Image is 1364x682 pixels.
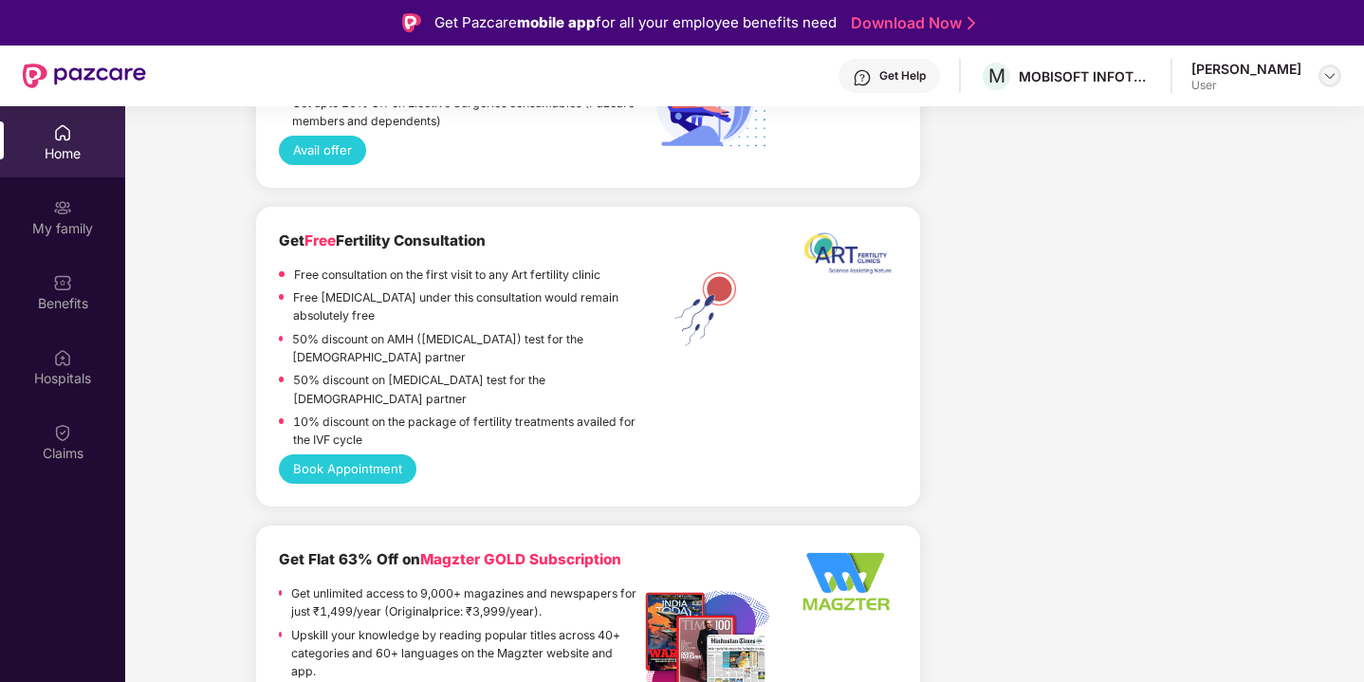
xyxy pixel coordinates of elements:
p: Get unlimited access to 9,000+ magazines and newspapers for just ₹1,499/year (Originalprice: ₹3,9... [291,584,639,621]
span: M [988,65,1005,87]
div: Get Pazcare for all your employee benefits need [434,11,837,34]
p: Upskill your knowledge by reading popular titles across 40+ categories and 60+ languages on the M... [291,626,639,681]
img: svg+xml;base64,PHN2ZyBpZD0iQmVuZWZpdHMiIHhtbG5zPSJodHRwOi8vd3d3LnczLm9yZy8yMDAwL3N2ZyIgd2lkdGg9Ij... [53,273,72,292]
div: MOBISOFT INFOTECH PRIVATE LIMITED [1019,67,1152,85]
b: Get Flat 63% Off on [279,550,621,568]
span: Free [304,231,336,249]
p: 10% discount on the package of fertility treatments availed for the IVF cycle [293,413,639,450]
span: Magzter GOLD Subscription [420,550,621,568]
img: New Pazcare Logo [23,64,146,88]
img: Stroke [968,13,975,33]
div: [PERSON_NAME] [1191,60,1301,78]
img: svg+xml;base64,PHN2ZyBpZD0iSG9tZSIgeG1sbnM9Imh0dHA6Ly93d3cudzMub3JnLzIwMDAvc3ZnIiB3aWR0aD0iMjAiIG... [53,123,72,142]
div: User [1191,78,1301,93]
a: Download Now [851,13,969,33]
img: svg+xml;base64,PHN2ZyBpZD0iSG9zcGl0YWxzIiB4bWxucz0iaHR0cDovL3d3dy53My5vcmcvMjAwMC9zdmciIHdpZHRoPS... [53,348,72,367]
img: ART%20Fertility.png [639,267,772,351]
img: svg+xml;base64,PHN2ZyBpZD0iSGVscC0zMngzMiIgeG1sbnM9Imh0dHA6Ly93d3cudzMub3JnLzIwMDAvc3ZnIiB3aWR0aD... [853,68,872,87]
img: svg+xml;base64,PHN2ZyBpZD0iQ2xhaW0iIHhtbG5zPSJodHRwOi8vd3d3LnczLm9yZy8yMDAwL3N2ZyIgd2lkdGg9IjIwIi... [53,423,72,442]
div: Get Help [879,68,926,83]
img: Logo [402,13,421,32]
p: Free [MEDICAL_DATA] under this consultation would remain absolutely free [293,288,639,325]
img: svg+xml;base64,PHN2ZyBpZD0iRHJvcGRvd24tMzJ4MzIiIHhtbG5zPSJodHRwOi8vd3d3LnczLm9yZy8yMDAwL3N2ZyIgd2... [1322,68,1337,83]
p: 50% discount on [MEDICAL_DATA] test for the [DEMOGRAPHIC_DATA] partner [293,371,640,408]
strong: mobile app [517,13,596,31]
b: Get Fertility Consultation [279,231,486,249]
img: Logo%20-%20Option%202_340x220%20-%20Edited.png [794,548,897,615]
button: Book Appointment [279,454,416,484]
img: svg+xml;base64,PHN2ZyB3aWR0aD0iMjAiIGhlaWdodD0iMjAiIHZpZXdCb3g9IjAgMCAyMCAyMCIgZmlsbD0ibm9uZSIgeG... [53,198,72,217]
p: Get upto 20% Off on Elective Surgeries consumables (Pazcare members and dependents) [292,94,639,131]
p: 50% discount on AMH ([MEDICAL_DATA]) test for the [DEMOGRAPHIC_DATA] partner [292,330,639,367]
p: Free consultation on the first visit to any Art fertility clinic [294,266,600,284]
img: ART%20logo%20printable%20jpg.jpg [794,230,897,286]
button: Avail offer [279,136,366,165]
